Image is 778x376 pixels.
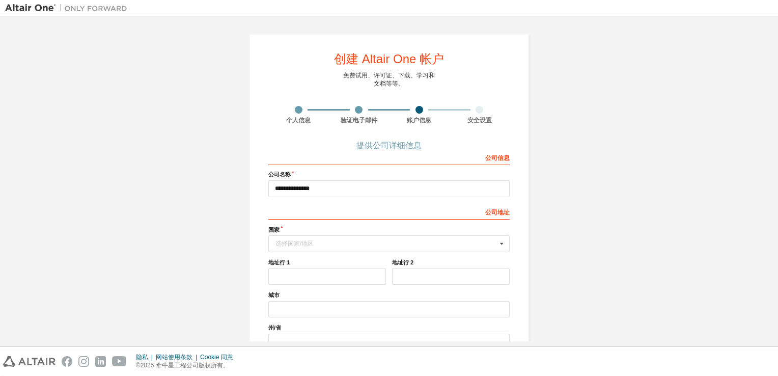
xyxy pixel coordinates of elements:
[268,258,386,266] label: 地址行 1
[450,116,510,124] div: 安全设置
[268,226,510,234] label: 国家
[268,203,510,220] div: 公司地址
[334,53,444,65] div: 创建 Altair One 帐户
[268,149,510,165] div: 公司信息
[95,356,106,367] img: linkedin.svg
[268,116,329,124] div: 个人信息
[268,143,510,149] div: 提供公司详细信息
[343,71,435,88] div: 免费试用、许可证、下载、学习和 文档等等。
[136,361,239,370] p: ©
[275,240,497,247] div: 选择国家/地区
[268,170,510,178] label: 公司名称
[3,356,55,367] img: altair_logo.svg
[156,353,200,361] div: 网站使用条款
[392,258,510,266] label: 地址行 2
[268,324,510,332] label: 州/省
[112,356,127,367] img: youtube.svg
[78,356,89,367] img: instagram.svg
[268,291,510,299] label: 城市
[141,362,229,369] font: 2025 牵牛星工程公司版权所有。
[5,3,132,13] img: 牵牛星一号
[389,116,450,124] div: 账户信息
[136,353,156,361] div: 隐私
[329,116,390,124] div: 验证电子邮件
[62,356,72,367] img: facebook.svg
[200,353,239,361] div: Cookie 同意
